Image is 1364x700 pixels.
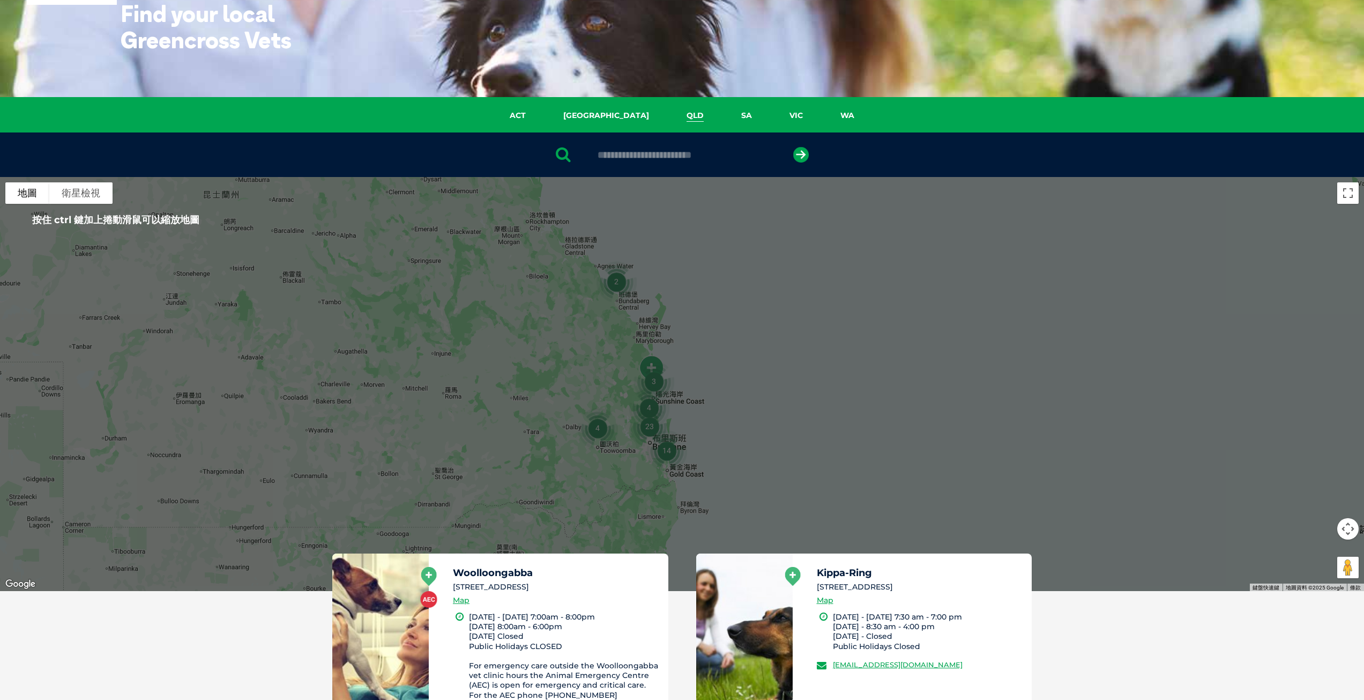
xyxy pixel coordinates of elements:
span: 地圖資料 ©2025 Google [1286,585,1344,591]
button: 顯示衛星圖 [49,182,113,204]
li: [DATE] - [DATE] 7:30 am - 7:00 pm [DATE] - 8:30 am - 4:00 pm [DATE] - Closed Public Holidays Closed [833,612,1023,651]
button: 顯示街道地圖 [5,182,49,204]
a: Map [817,594,833,607]
h1: Find your local Greencross Vets [121,1,332,53]
h5: Woolloongabba [453,568,659,578]
button: 地圖攝影機控制項 [1337,518,1359,540]
button: 鍵盤快速鍵 [1253,584,1279,592]
div: 14 [642,426,691,475]
div: 3 [629,357,679,406]
li: [DATE] - [DATE] 7:00am - 8:00pm [DATE] 8:00am - 6:00pm [DATE] Closed Public Holidays CLOSED For e... [469,612,659,700]
a: [GEOGRAPHIC_DATA] [545,109,668,122]
li: [STREET_ADDRESS] [817,581,1023,593]
a: 在 Google 地圖上開啟這個區域 (開啟新視窗) [3,577,38,591]
a: 條款 (在新分頁中開啟) [1350,585,1361,591]
div: 2 [592,257,641,306]
a: Map [453,594,469,607]
div: Noosa Civic [633,351,669,389]
a: [EMAIL_ADDRESS][DOMAIN_NAME] [833,660,963,669]
div: 23 [625,402,674,451]
h5: Kippa-Ring [817,568,1023,578]
a: WA [822,109,873,122]
a: ACT [491,109,545,122]
a: VIC [771,109,822,122]
button: 切換全螢幕檢視 [1337,182,1359,204]
button: 將衣夾人拖曳到地圖上，就能開啟街景服務 [1337,557,1359,578]
img: Google [3,577,38,591]
div: 4 [573,403,622,453]
div: 4 [624,383,674,432]
a: QLD [668,109,722,122]
a: SA [722,109,771,122]
li: [STREET_ADDRESS] [453,581,659,593]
